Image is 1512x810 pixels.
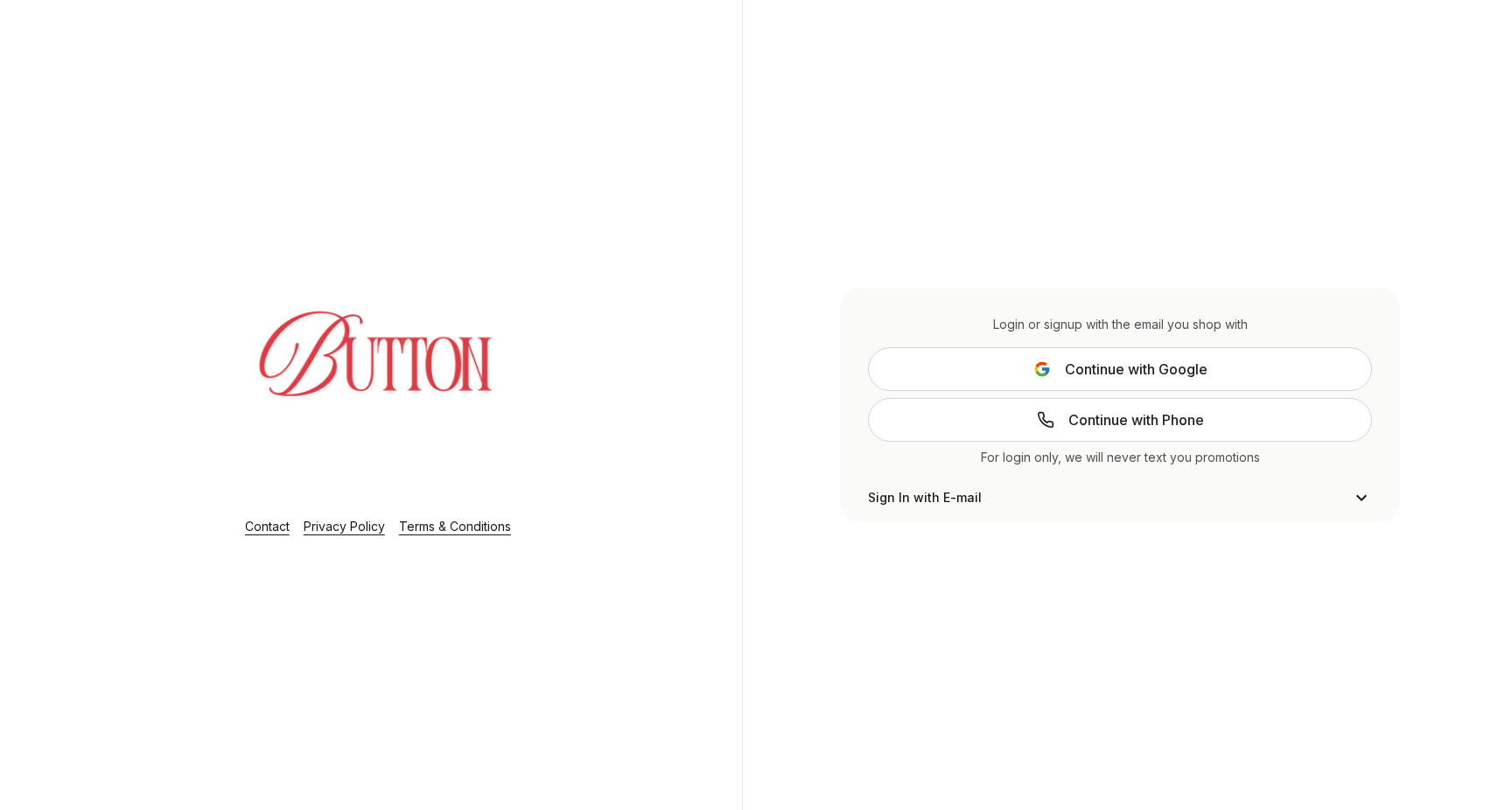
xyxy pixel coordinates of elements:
[399,519,511,534] a: Terms & Conditions
[245,519,290,534] a: Contact
[868,398,1372,442] a: Continue with Phone
[210,247,546,497] img: Login Layout Image
[868,449,1372,466] div: For login only, we will never text you promotions
[1065,359,1207,380] span: Continue with Google
[868,487,1372,508] button: Sign In with E-mail
[868,489,982,506] span: Sign In with E-mail
[868,347,1372,391] button: Continue with Google
[1068,409,1204,430] span: Continue with Phone
[304,519,385,534] a: Privacy Policy
[868,316,1372,333] div: Login or signup with the email you shop with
